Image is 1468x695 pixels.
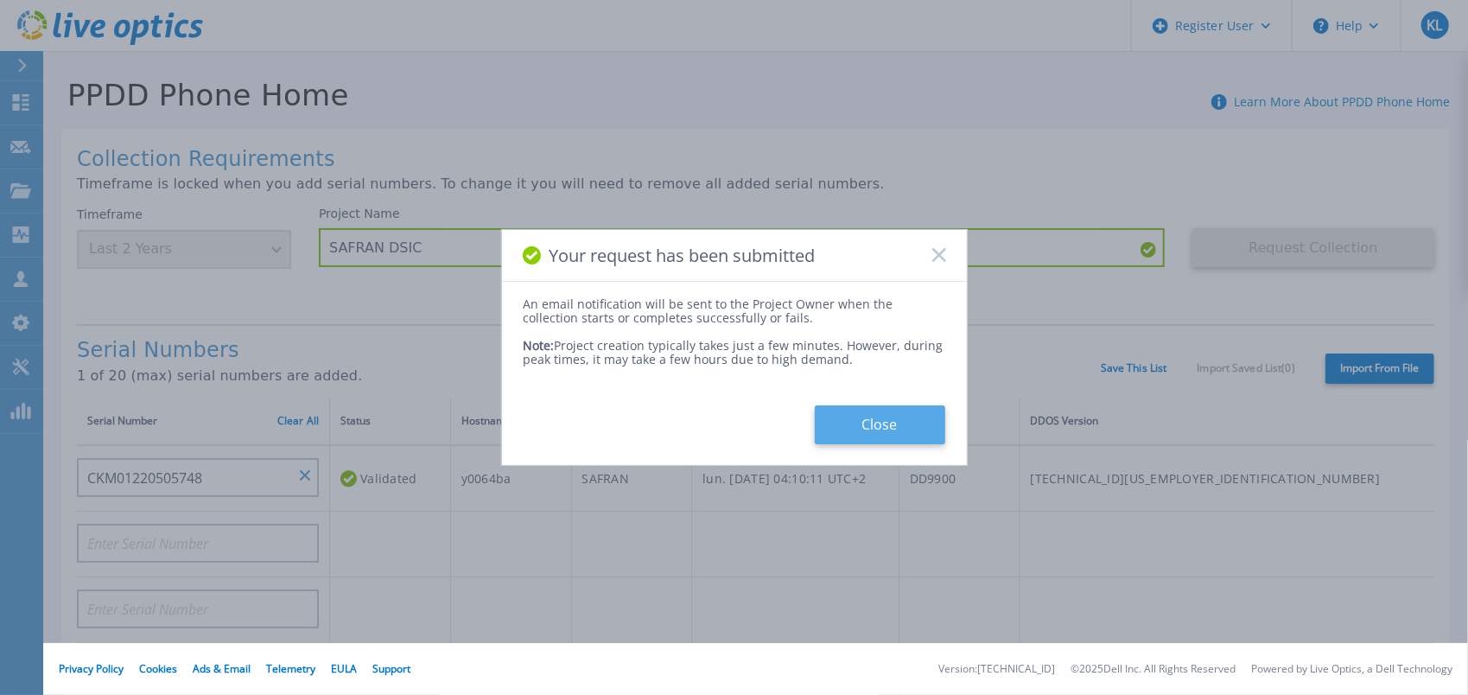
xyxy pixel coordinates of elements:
[331,661,357,676] a: EULA
[372,661,410,676] a: Support
[59,661,124,676] a: Privacy Policy
[524,325,945,367] div: Project creation typically takes just a few minutes. However, during peak times, it may take a fe...
[815,405,945,444] button: Close
[524,337,555,354] span: Note:
[550,245,816,265] span: Your request has been submitted
[938,664,1055,675] li: Version: [TECHNICAL_ID]
[1071,664,1236,675] li: © 2025 Dell Inc. All Rights Reserved
[139,661,177,676] a: Cookies
[1251,664,1452,675] li: Powered by Live Optics, a Dell Technology
[193,661,251,676] a: Ads & Email
[266,661,315,676] a: Telemetry
[524,297,945,325] div: An email notification will be sent to the Project Owner when the collection starts or completes s...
